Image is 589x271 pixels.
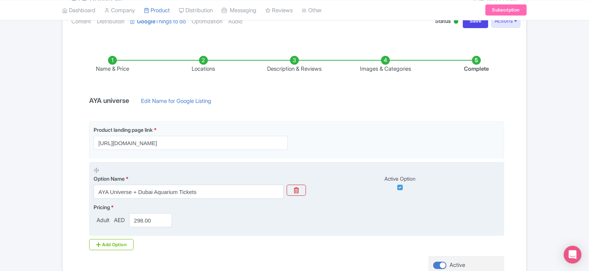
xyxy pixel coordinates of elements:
a: Audio [228,10,242,33]
input: Option Name [94,185,284,199]
li: Description & Reviews [249,56,340,73]
a: Edit Name for Google Listing [134,97,219,109]
li: Locations [158,56,249,73]
input: 0.00 [129,213,172,227]
a: Subscription [485,4,527,16]
span: Status [435,17,451,25]
a: Optimization [192,10,222,33]
h4: AYA universe [85,97,134,104]
strong: Google [137,17,155,26]
div: Add Option [89,239,134,250]
button: Actions [491,14,521,28]
a: Content [71,10,91,33]
li: Images & Categories [340,56,431,73]
li: Name & Price [67,56,158,73]
span: Product landing page link [94,127,153,133]
div: Active [452,16,460,28]
input: Product landing page link [94,136,288,150]
div: Active [450,261,465,270]
span: AED [112,216,126,225]
input: Save [463,14,489,28]
span: Pricing [94,204,110,210]
span: Active Option [384,175,415,182]
span: Adult [94,216,112,225]
div: Open Intercom Messenger [564,246,582,264]
li: Complete [431,56,522,73]
a: Distribution [97,10,124,33]
a: GoogleThings to do [130,10,186,33]
span: Option Name [94,175,125,182]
